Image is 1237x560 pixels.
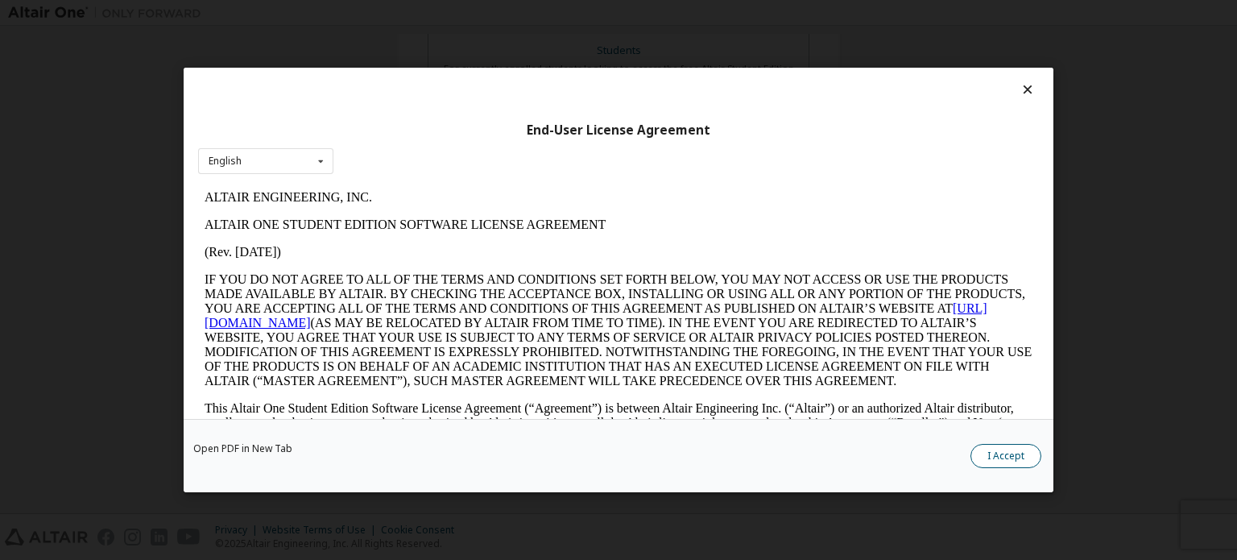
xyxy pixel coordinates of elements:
[6,118,789,146] a: [URL][DOMAIN_NAME]
[209,156,242,166] div: English
[6,89,834,205] p: IF YOU DO NOT AGREE TO ALL OF THE TERMS AND CONDITIONS SET FORTH BELOW, YOU MAY NOT ACCESS OR USE...
[6,6,834,21] p: ALTAIR ENGINEERING, INC.
[6,34,834,48] p: ALTAIR ONE STUDENT EDITION SOFTWARE LICENSE AGREEMENT
[970,444,1041,468] button: I Accept
[6,218,834,276] p: This Altair One Student Edition Software License Agreement (“Agreement”) is between Altair Engine...
[193,444,292,454] a: Open PDF in New Tab
[198,122,1039,139] div: End-User License Agreement
[6,61,834,76] p: (Rev. [DATE])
